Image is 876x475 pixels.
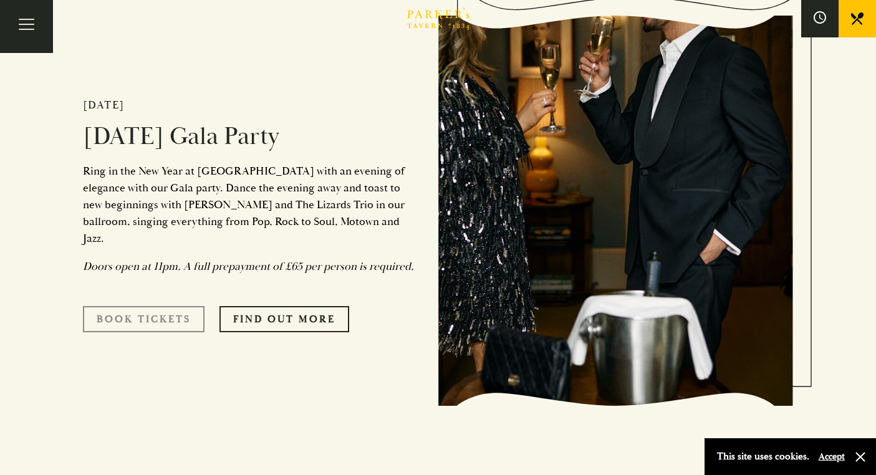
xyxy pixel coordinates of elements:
button: Close and accept [854,451,867,463]
p: Ring in the New Year at [GEOGRAPHIC_DATA] with an evening of elegance with our Gala party. Dance ... [83,163,420,247]
button: Accept [819,451,845,463]
h2: [DATE] Gala Party [83,122,420,151]
em: Doors open at 11pm. A full prepayment of £65 per person is required. [83,259,414,274]
a: FIND OUT MORE [219,306,349,332]
h2: [DATE] [83,98,420,112]
p: This site uses cookies. [717,448,809,466]
a: BOOK TICKETS [83,306,205,332]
